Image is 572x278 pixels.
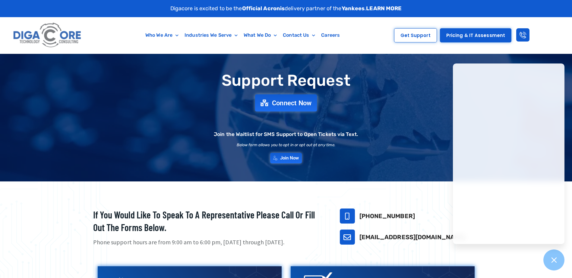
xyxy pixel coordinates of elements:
[242,5,285,12] strong: Official Acronis
[78,72,494,89] h1: Support Request
[112,28,373,42] nav: Menu
[446,33,505,38] span: Pricing & IT Assessment
[241,28,280,42] a: What We Do
[453,63,564,244] iframe: Chatgenie Messenger
[11,20,84,51] img: Digacore logo 1
[214,132,358,137] h2: Join the Waitlist for SMS Support to Open Tickets via Text.
[342,5,365,12] strong: Yankees
[340,230,355,245] a: support@digacore.com
[280,156,299,160] span: Join Now
[359,212,415,220] a: [PHONE_NUMBER]
[93,209,325,233] h2: If you would like to speak to a representative please call or fill out the forms below.
[400,33,431,38] span: Get Support
[93,238,325,247] p: Phone support hours are from 9:00 am to 6:00 pm, [DATE] through [DATE].
[170,5,402,13] p: Digacore is excited to be the delivery partner of the .
[340,209,355,224] a: 732-646-5725
[182,28,241,42] a: Industries We Serve
[318,28,343,42] a: Careers
[394,28,437,42] a: Get Support
[237,143,336,147] h2: Below form allows you to opt in or opt out at any time.
[280,28,318,42] a: Contact Us
[359,233,466,241] a: [EMAIL_ADDRESS][DOMAIN_NAME]
[142,28,182,42] a: Who We Are
[270,153,302,163] a: Join Now
[272,100,312,106] span: Connect Now
[255,94,317,112] a: Connect Now
[366,5,402,12] a: LEARN MORE
[440,28,511,42] a: Pricing & IT Assessment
